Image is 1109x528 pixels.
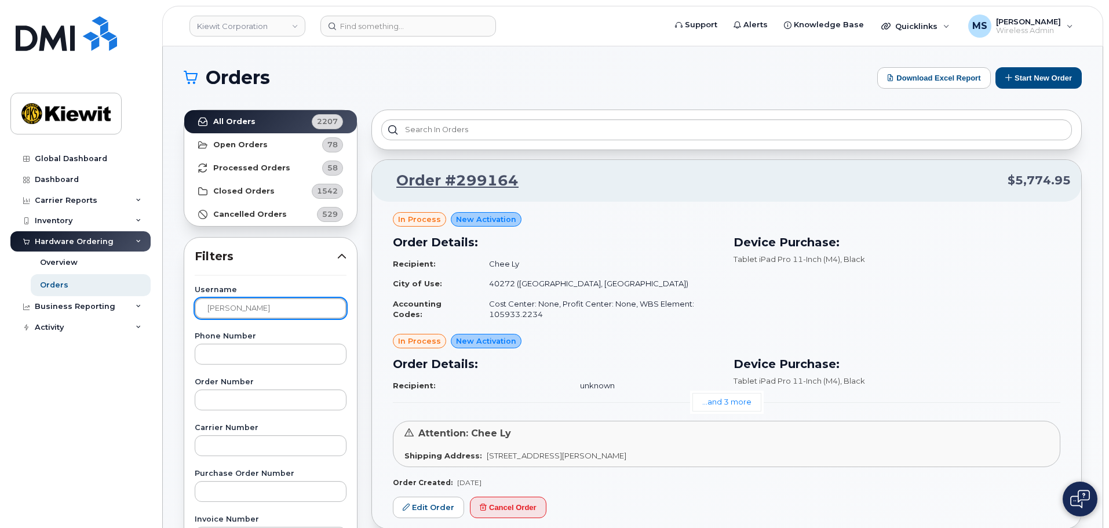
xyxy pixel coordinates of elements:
[393,299,442,319] strong: Accounting Codes:
[398,336,441,347] span: in process
[195,286,346,294] label: Username
[479,294,720,325] td: Cost Center: None, Profit Center: None, WBS Element: 105933.2234
[393,279,442,288] strong: City of Use:
[734,234,1060,251] h3: Device Purchase:
[734,355,1060,373] h3: Device Purchase:
[479,274,720,294] td: 40272 ([GEOGRAPHIC_DATA], [GEOGRAPHIC_DATA])
[570,376,720,396] td: unknown
[734,376,840,385] span: Tablet iPad Pro 11-Inch (M4)
[487,451,626,460] span: [STREET_ADDRESS][PERSON_NAME]
[206,69,270,86] span: Orders
[327,139,338,150] span: 78
[404,451,482,460] strong: Shipping Address:
[1070,490,1090,508] img: Open chat
[327,162,338,173] span: 58
[213,210,287,219] strong: Cancelled Orders
[184,180,357,203] a: Closed Orders1542
[195,333,346,340] label: Phone Number
[734,254,840,264] span: Tablet iPad Pro 11-Inch (M4)
[470,497,546,518] button: Cancel Order
[393,478,453,487] strong: Order Created:
[479,254,720,274] td: Chee Ly
[393,381,436,390] strong: Recipient:
[840,254,865,264] span: , Black
[195,378,346,386] label: Order Number
[393,234,720,251] h3: Order Details:
[213,187,275,196] strong: Closed Orders
[184,133,357,156] a: Open Orders78
[456,214,516,225] span: New Activation
[381,119,1072,140] input: Search in orders
[692,393,761,411] a: ...and 3 more
[195,516,346,523] label: Invoice Number
[213,163,290,173] strong: Processed Orders
[457,478,481,487] span: [DATE]
[995,67,1082,89] button: Start New Order
[195,248,337,265] span: Filters
[877,67,991,89] button: Download Excel Report
[195,470,346,478] label: Purchase Order Number
[317,116,338,127] span: 2207
[195,424,346,432] label: Carrier Number
[322,209,338,220] span: 529
[393,497,464,518] a: Edit Order
[456,336,516,347] span: New Activation
[184,110,357,133] a: All Orders2207
[840,376,865,385] span: , Black
[393,259,436,268] strong: Recipient:
[382,170,519,191] a: Order #299164
[184,156,357,180] a: Processed Orders58
[213,140,268,150] strong: Open Orders
[184,203,357,226] a: Cancelled Orders529
[317,185,338,196] span: 1542
[393,355,720,373] h3: Order Details:
[418,428,511,439] span: Attention: Chee Ly
[398,214,441,225] span: in process
[213,117,256,126] strong: All Orders
[1008,172,1071,189] span: $5,774.95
